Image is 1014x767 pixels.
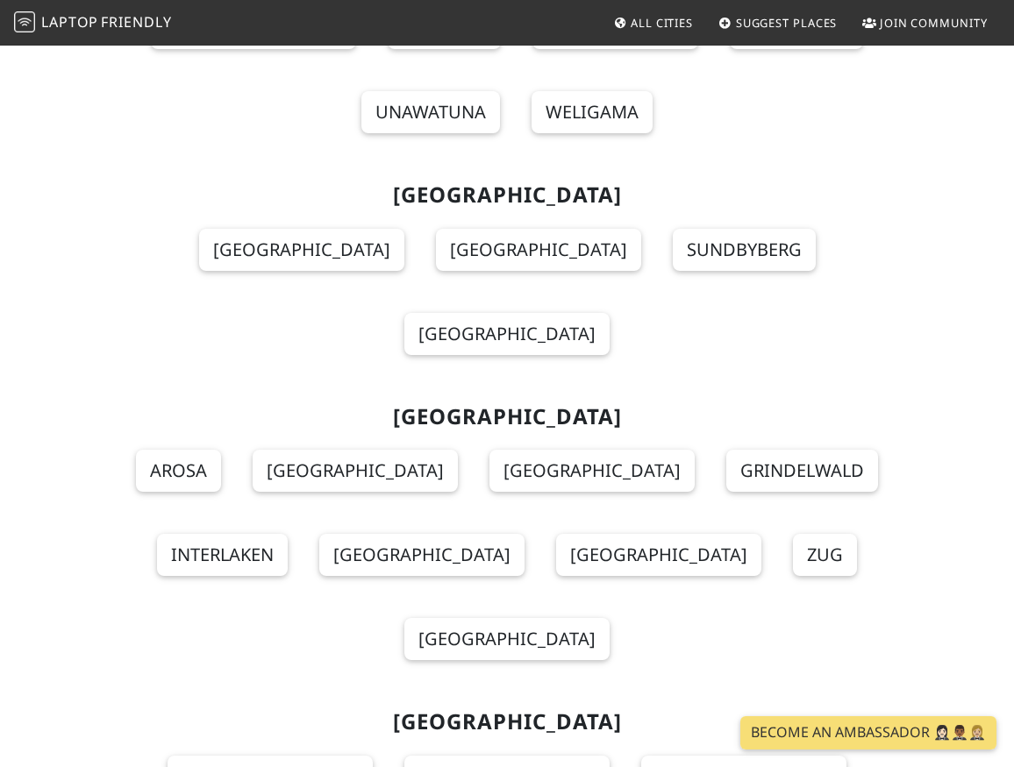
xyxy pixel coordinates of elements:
a: Arosa [136,450,221,492]
span: Laptop [41,12,98,32]
a: Interlaken [157,534,288,576]
a: [GEOGRAPHIC_DATA] [253,450,458,492]
a: [GEOGRAPHIC_DATA] [556,534,761,576]
a: Become an Ambassador 🤵🏻‍♀️🤵🏾‍♂️🤵🏼‍♀️ [740,716,996,749]
a: All Cities [606,7,700,39]
a: [GEOGRAPHIC_DATA] [319,534,525,576]
a: LaptopFriendly LaptopFriendly [14,8,172,39]
a: [GEOGRAPHIC_DATA] [404,313,610,355]
span: Join Community [880,15,988,31]
a: Unawatuna [361,91,500,133]
a: Grindelwald [726,450,878,492]
a: [GEOGRAPHIC_DATA] [436,229,641,271]
a: Weligama [532,91,653,133]
span: All Cities [631,15,693,31]
a: Zug [793,534,857,576]
a: [GEOGRAPHIC_DATA] [404,618,610,660]
h2: [GEOGRAPHIC_DATA] [96,709,918,735]
a: [GEOGRAPHIC_DATA] [199,229,404,271]
img: LaptopFriendly [14,11,35,32]
span: Suggest Places [736,15,838,31]
span: Friendly [101,12,171,32]
a: Sundbyberg [673,229,816,271]
a: Suggest Places [711,7,845,39]
h2: [GEOGRAPHIC_DATA] [96,182,918,208]
a: [GEOGRAPHIC_DATA] [489,450,695,492]
a: Join Community [855,7,995,39]
h2: [GEOGRAPHIC_DATA] [96,404,918,430]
